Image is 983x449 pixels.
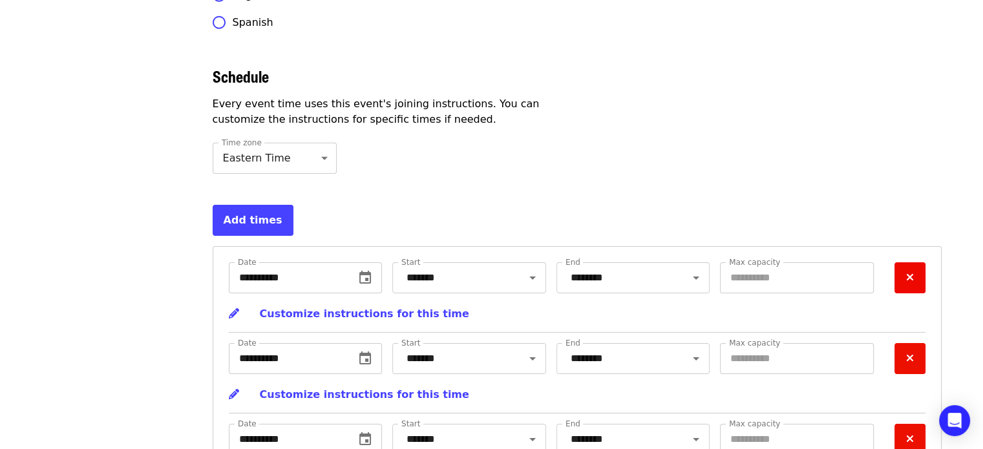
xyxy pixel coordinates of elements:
[523,269,542,287] button: Open
[401,420,420,428] label: Start
[213,205,293,236] button: Add times
[729,420,780,428] label: Max capacity
[260,308,469,320] span: Customize instructions for this time
[729,258,780,266] label: Max capacity
[906,271,914,284] i: times icon
[229,379,469,410] button: Customize instructions for this time
[687,269,705,287] button: Open
[720,262,874,293] input: Max capacity
[260,388,469,401] span: Customize instructions for this time
[906,433,914,445] i: times icon
[720,343,874,374] input: Max capacity
[687,350,705,368] button: Open
[350,262,381,293] button: change date
[222,139,262,147] label: Time zone
[401,258,420,266] label: Start
[213,96,585,127] p: Every event time uses this event's joining instructions. You can customize the instructions for s...
[729,339,780,347] label: Max capacity
[565,339,580,347] label: End
[894,343,925,374] button: Remove
[229,298,469,329] button: Customize instructions for this time
[238,420,257,428] label: Date
[565,420,580,428] label: End
[238,339,257,347] label: Date
[565,258,580,266] label: End
[939,405,970,436] div: Open Intercom Messenger
[523,350,542,368] button: Open
[687,430,705,448] button: Open
[350,343,381,374] button: change date
[213,65,269,87] span: Schedule
[213,143,337,174] div: Eastern Time
[229,308,239,320] i: pencil icon
[906,352,914,364] i: times icon
[233,15,273,30] span: Spanish
[229,388,239,401] i: pencil icon
[523,430,542,448] button: Open
[401,339,420,347] label: Start
[894,262,925,293] button: Remove
[238,258,257,266] label: Date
